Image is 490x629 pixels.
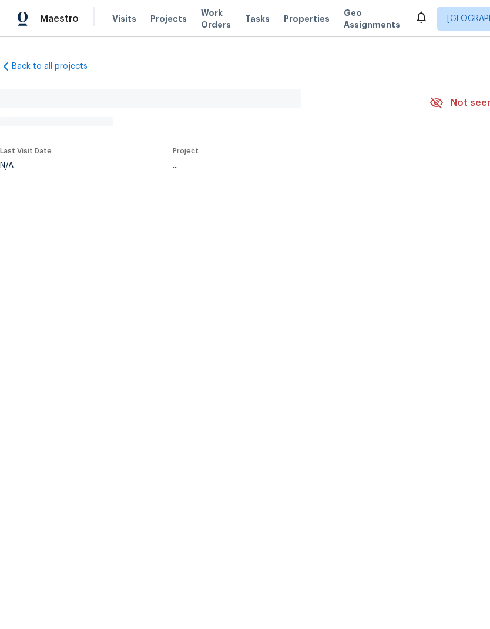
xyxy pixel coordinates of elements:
[173,148,199,155] span: Project
[150,13,187,25] span: Projects
[40,13,79,25] span: Maestro
[201,7,231,31] span: Work Orders
[344,7,400,31] span: Geo Assignments
[284,13,330,25] span: Properties
[245,15,270,23] span: Tasks
[112,13,136,25] span: Visits
[173,162,398,170] div: ...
